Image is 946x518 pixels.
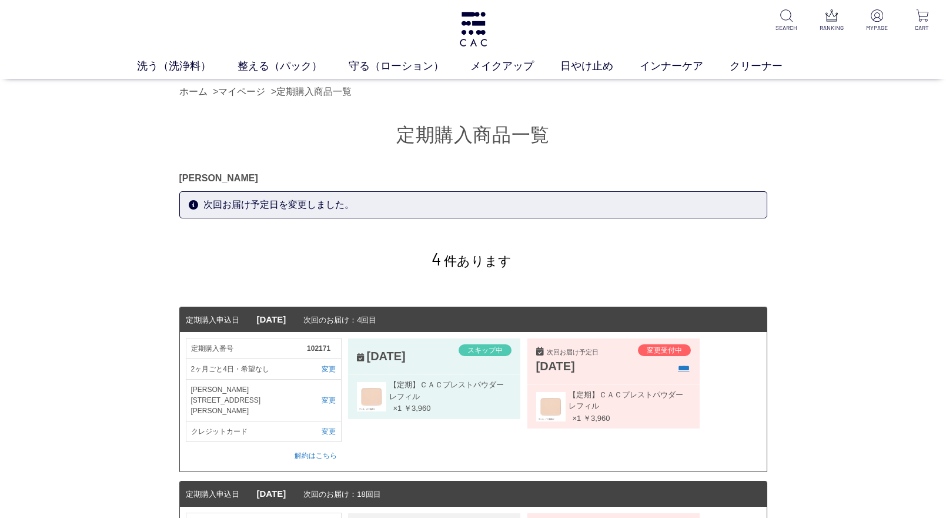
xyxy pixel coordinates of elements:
[179,122,767,148] h1: 定期購入商品一覧
[191,426,307,437] span: クレジットカード
[357,382,386,411] img: 060217t.jpg
[386,379,512,402] span: 【定期】ＣＡＣプレストパウダー レフィル
[191,343,307,354] span: 定期購入番号
[536,357,631,375] div: [DATE]
[560,58,640,74] a: 日やけ止め
[180,482,767,507] dt: 次回のお届け：18回目
[772,9,801,32] a: SEARCH
[349,58,470,74] a: 守る（ローション）
[470,58,560,74] a: メイクアップ
[186,490,239,499] span: 定期購入申込日
[640,58,730,74] a: インナーケア
[817,24,846,32] p: RANKING
[863,9,891,32] a: MYPAGE
[307,426,336,437] a: 変更
[404,404,431,413] span: ￥3,960
[257,489,286,499] span: [DATE]
[218,87,265,97] a: マイページ
[213,85,268,99] li: >
[191,384,307,416] span: [PERSON_NAME][STREET_ADDRESS][PERSON_NAME]
[647,346,682,354] span: 変更受付中
[276,87,352,97] a: 定期購入商品一覧
[772,24,801,32] p: SEARCH
[458,12,489,47] img: logo
[238,58,349,74] a: 整える（パック）
[730,58,809,74] a: クリーナー
[307,364,336,374] a: 変更
[566,389,691,412] span: 【定期】ＣＡＣプレストパウダー レフィル
[536,347,631,357] div: 次回お届け予定日
[307,395,336,406] a: 変更
[583,414,610,423] span: ￥3,960
[186,316,239,324] span: 定期購入申込日
[295,451,337,460] a: 解約はこちら
[908,24,937,32] p: CART
[271,85,355,99] li: >
[257,314,286,324] span: [DATE]
[817,9,846,32] a: RANKING
[179,87,208,97] a: ホーム
[386,403,402,414] span: ×1
[467,346,503,354] span: スキップ中
[536,392,566,421] img: 060217t.jpg
[357,350,406,363] div: [DATE]
[432,248,442,269] span: 4
[566,413,581,424] span: ×1
[180,307,767,333] dt: 次回のお届け：4回目
[179,171,767,185] div: [PERSON_NAME]
[908,9,937,32] a: CART
[307,343,336,354] span: 102171
[179,191,767,218] p: 次回お届け予定日を変更しました。
[863,24,891,32] p: MYPAGE
[432,254,512,268] span: 件あります
[191,364,307,374] span: 2ヶ月ごと4日・希望なし
[137,58,238,74] a: 洗う（洗浄料）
